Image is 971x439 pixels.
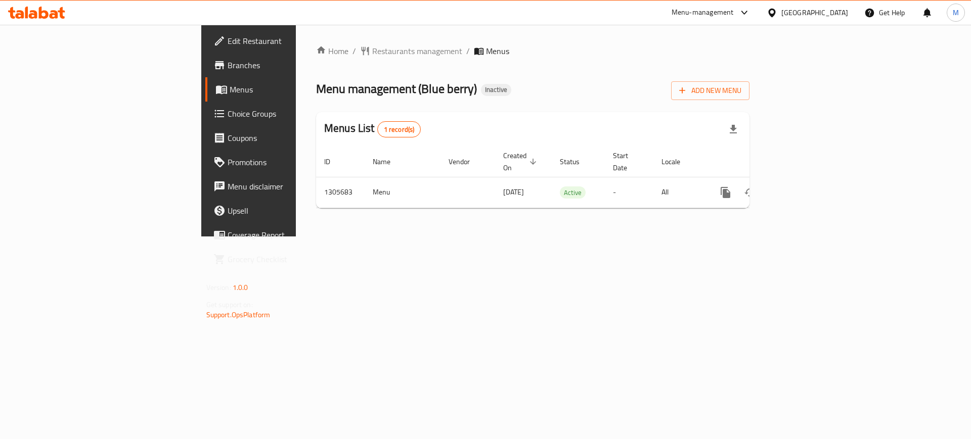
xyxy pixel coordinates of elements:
[373,156,404,168] span: Name
[206,281,231,294] span: Version:
[503,150,540,174] span: Created On
[486,45,509,57] span: Menus
[449,156,483,168] span: Vendor
[205,102,364,126] a: Choice Groups
[679,84,741,97] span: Add New Menu
[228,229,356,241] span: Coverage Report
[671,81,749,100] button: Add New Menu
[466,45,470,57] li: /
[228,156,356,168] span: Promotions
[672,7,734,19] div: Menu-management
[481,85,511,94] span: Inactive
[228,35,356,47] span: Edit Restaurant
[205,174,364,199] a: Menu disclaimer
[360,45,462,57] a: Restaurants management
[228,205,356,217] span: Upsell
[316,77,477,100] span: Menu management ( Blue berry )
[560,156,593,168] span: Status
[605,177,653,208] td: -
[324,121,421,137] h2: Menus List
[205,29,364,53] a: Edit Restaurant
[316,147,819,208] table: enhanced table
[503,185,524,199] span: [DATE]
[205,77,364,102] a: Menus
[481,84,511,96] div: Inactive
[377,121,421,137] div: Total records count
[233,281,248,294] span: 1.0.0
[738,180,762,205] button: Change Status
[316,45,749,57] nav: breadcrumb
[560,187,586,199] span: Active
[205,53,364,77] a: Branches
[613,150,641,174] span: Start Date
[378,125,421,134] span: 1 record(s)
[205,247,364,271] a: Grocery Checklist
[653,177,705,208] td: All
[228,108,356,120] span: Choice Groups
[953,7,959,18] span: M
[228,180,356,192] span: Menu disclaimer
[230,83,356,95] span: Menus
[781,7,848,18] div: [GEOGRAPHIC_DATA]
[705,147,819,177] th: Actions
[228,253,356,265] span: Grocery Checklist
[714,180,738,205] button: more
[205,150,364,174] a: Promotions
[205,126,364,150] a: Coupons
[206,308,271,321] a: Support.OpsPlatform
[721,117,745,141] div: Export file
[205,199,364,223] a: Upsell
[372,45,462,57] span: Restaurants management
[324,156,343,168] span: ID
[206,298,253,311] span: Get support on:
[228,132,356,144] span: Coupons
[661,156,693,168] span: Locale
[205,223,364,247] a: Coverage Report
[228,59,356,71] span: Branches
[365,177,440,208] td: Menu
